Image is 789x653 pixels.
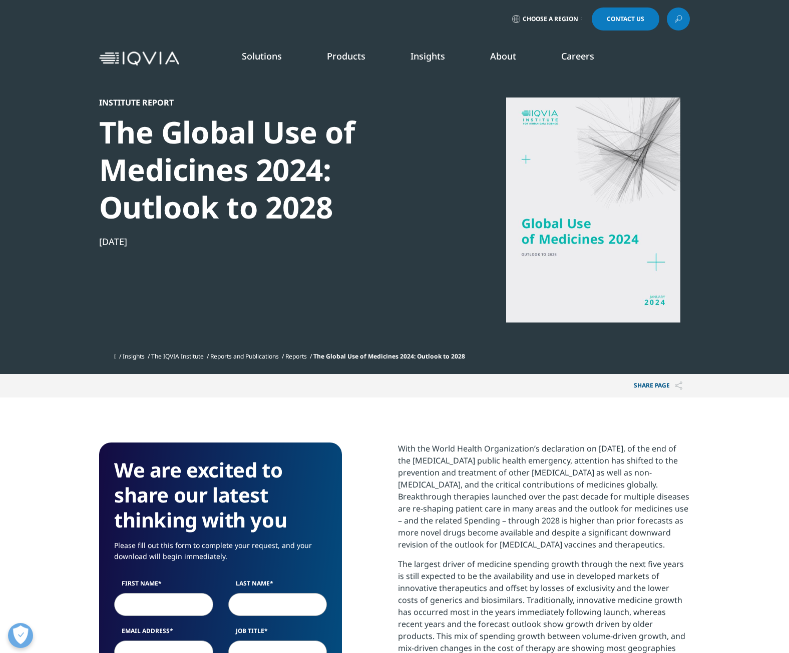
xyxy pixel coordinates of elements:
p: With the World Health Organization’s declaration on [DATE], of the end of the [MEDICAL_DATA] publ... [398,442,690,558]
label: Last Name [228,579,327,593]
a: Insights [123,352,145,360]
button: Share PAGEShare PAGE [626,374,690,397]
button: Open Preferences [8,623,33,648]
span: Contact Us [607,16,644,22]
a: Contact Us [592,7,659,30]
div: The Global Use of Medicines 2024: Outlook to 2028 [99,113,443,226]
img: Share PAGE [675,381,682,390]
a: Reports [285,352,307,360]
h3: We are excited to share our latest thinking with you [114,457,327,532]
a: The IQVIA Institute [151,352,204,360]
label: Job Title [228,626,327,640]
a: Products [327,50,365,62]
p: Share PAGE [626,374,690,397]
img: IQVIA Healthcare Information Technology and Pharma Clinical Research Company [99,51,179,66]
p: Please fill out this form to complete your request, and your download will begin immediately. [114,540,327,569]
label: Email Address [114,626,213,640]
label: First Name [114,579,213,593]
a: Careers [561,50,594,62]
a: Insights [411,50,445,62]
div: Institute Report [99,97,443,107]
a: Reports and Publications [210,352,279,360]
nav: Primary [183,35,690,82]
div: [DATE] [99,235,443,247]
a: Solutions [242,50,282,62]
span: The Global Use of Medicines 2024: Outlook to 2028 [313,352,465,360]
span: Choose a Region [523,15,578,23]
a: About [490,50,516,62]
